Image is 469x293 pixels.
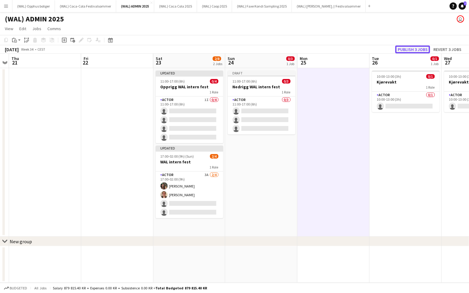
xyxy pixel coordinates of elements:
[300,56,308,61] span: Mon
[155,286,207,290] span: Total Budgeted 879 815.40 KR
[156,71,223,75] div: Updated
[459,2,466,10] a: 7
[5,26,13,31] span: View
[377,74,401,79] span: 10:00-13:00 (3h)
[154,0,197,12] button: (WAL) Coca Cola 2025
[228,84,295,90] h3: Nedrigg WAL intern fest
[37,47,45,52] div: CEST
[210,165,219,169] span: 1 Role
[286,56,295,61] span: 0/3
[395,46,430,53] button: Publish 3 jobs
[372,92,440,112] app-card-role: Actor0/110:00-13:00 (3h)
[3,285,28,291] button: Budgeted
[33,286,48,290] span: All jobs
[457,15,464,23] app-user-avatar: Martin Bjørnsrud
[5,46,19,52] div: [DATE]
[197,0,232,12] button: (WAL) Coop 2025
[210,79,219,83] span: 0/4
[299,59,308,66] span: 25
[213,61,222,66] div: 2 Jobs
[2,25,16,33] a: View
[47,26,61,31] span: Comms
[45,25,63,33] a: Comms
[84,56,88,61] span: Fri
[156,56,162,61] span: Sat
[10,286,27,290] span: Budgeted
[228,71,295,134] app-job-card: Draft11:00-17:00 (6h)0/3Nedrigg WAL intern fest1 RoleActor0/311:00-17:00 (6h)
[17,25,29,33] a: Edit
[19,26,26,31] span: Edit
[213,56,221,61] span: 2/8
[464,2,467,5] span: 7
[228,96,295,134] app-card-role: Actor0/311:00-17:00 (6h)
[282,79,291,83] span: 0/3
[292,0,366,12] button: (WAL) [PERSON_NAME] // Festivalsommer
[156,146,223,218] app-job-card: Updated17:00-02:00 (9h) (Sun)2/4WAL intern fest1 RoleActor3A2/417:00-02:00 (9h)[PERSON_NAME][PERS...
[426,85,435,90] span: 1 Role
[371,59,379,66] span: 26
[156,71,223,143] app-job-card: Updated11:00-17:00 (6h)0/4Opprigg WAL intern fest1 RoleActor1I0/411:00-17:00 (6h)
[431,46,464,53] button: Revert 3 jobs
[372,56,379,61] span: Tue
[431,61,439,66] div: 1 Job
[372,79,440,85] h3: Kjørevakt
[30,25,44,33] a: Jobs
[11,59,19,66] span: 21
[161,154,194,159] span: 17:00-02:00 (9h) (Sun)
[156,159,223,165] h3: WAL intern fest
[210,154,219,159] span: 2/4
[5,14,64,24] h1: (WAL) ADMIN 2025
[443,59,452,66] span: 27
[20,47,35,52] span: Week 34
[53,286,207,290] div: Salary 879 815.40 KR + Expenses 0.00 KR + Subsistence 0.00 KR =
[227,59,235,66] span: 24
[156,96,223,143] app-card-role: Actor1I0/411:00-17:00 (6h)
[116,0,154,12] button: (WAL) ADMIN 2025
[156,84,223,90] h3: Opprigg WAL intern fest
[233,79,257,83] span: 11:00-17:00 (6h)
[55,0,116,12] button: (WAL) Coca-Cola Festivalsommer
[210,90,219,94] span: 1 Role
[228,56,235,61] span: Sun
[228,71,295,75] div: Draft
[287,61,295,66] div: 1 Job
[83,59,88,66] span: 22
[155,59,162,66] span: 23
[426,74,435,79] span: 0/1
[32,26,41,31] span: Jobs
[444,56,452,61] span: Wed
[11,56,19,61] span: Thu
[372,71,440,112] app-job-card: 10:00-13:00 (3h)0/1Kjørevakt1 RoleActor0/110:00-13:00 (3h)
[232,0,292,12] button: (WAL) Faxe Kondi Sampling 2025
[156,146,223,150] div: Updated
[431,56,439,61] span: 0/1
[10,238,32,244] div: New group
[156,172,223,218] app-card-role: Actor3A2/417:00-02:00 (9h)[PERSON_NAME][PERSON_NAME]
[161,79,185,83] span: 11:00-17:00 (6h)
[12,0,55,12] button: (WAL) Opphus boliger
[282,90,291,94] span: 1 Role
